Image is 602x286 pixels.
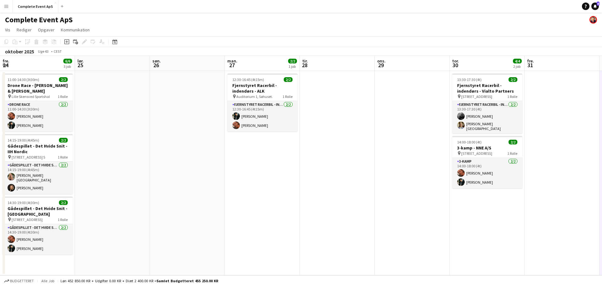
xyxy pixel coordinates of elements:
[5,15,73,24] h1: Complete Event ApS
[40,278,55,283] span: Alle job
[236,94,273,99] span: Auditorium 1, Søhuset.
[589,16,597,24] app-user-avatar: Christian Brøckner
[461,151,492,156] span: [STREET_ADDRESS]
[591,3,599,10] a: 6
[457,140,482,144] span: 14:00-18:00 (4t)
[288,59,297,63] span: 2/2
[38,27,55,33] span: Opgaver
[8,200,39,205] span: 14:30-19:00 (4t30m)
[5,27,10,33] span: Vis
[3,101,73,132] app-card-role: Drone Race2/211:00-14:30 (3t30m)[PERSON_NAME][PERSON_NAME]
[8,77,39,82] span: 11:00-14:30 (3t30m)
[452,101,522,133] app-card-role: Fjernstyret Racerbil - indendørs2/213:30-17:30 (4t)[PERSON_NAME][PERSON_NAME][GEOGRAPHIC_DATA]
[452,145,522,151] h3: 3-kamp - NNE A/S
[17,27,32,33] span: Rediger
[452,73,522,133] app-job-card: 13:30-17:30 (4t)2/2Fjernstyret Racerbil - indendørs - Vialto Partners [STREET_ADDRESS]1 RolleFjer...
[58,94,68,99] span: 1 Rolle
[302,58,308,64] span: tir.
[3,197,73,255] app-job-card: 14:30-19:00 (4t30m)2/2Gådespillet - Det Hvide Snit - [GEOGRAPHIC_DATA] [STREET_ADDRESS]1 RolleGåd...
[61,27,90,33] span: Kommunikation
[451,62,459,69] span: 30
[452,58,459,64] span: tor.
[227,83,298,94] h3: Fjernstyret Racerbil - indendørs - ALK
[58,26,92,34] a: Kommunikation
[461,94,492,99] span: [STREET_ADDRESS]
[283,94,293,99] span: 1 Rolle
[3,206,73,217] h3: Gådespillet - Det Hvide Snit - [GEOGRAPHIC_DATA]
[35,26,57,34] a: Opgaver
[507,94,517,99] span: 1 Rolle
[452,83,522,94] h3: Fjernstyret Racerbil - indendørs - Vialto Partners
[8,138,39,143] span: 14:15-19:00 (4t45m)
[152,58,161,64] span: søn.
[151,62,161,69] span: 26
[14,26,34,34] a: Rediger
[13,0,58,13] button: Complete Event ApS
[513,64,521,69] div: 2 job
[509,77,517,82] span: 2/2
[64,64,72,69] div: 3 job
[227,58,237,64] span: man.
[284,77,293,82] span: 2/2
[526,62,534,69] span: 31
[5,48,34,55] div: oktober 2025
[59,200,68,205] span: 2/2
[3,143,73,154] h3: Gådespillet - Det Hvide Snit - IIH Nordic
[232,77,264,82] span: 12:30-16:45 (4t15m)
[2,62,9,69] span: 24
[59,138,68,143] span: 2/2
[3,26,13,34] a: Vis
[227,101,298,132] app-card-role: Fjernstyret Racerbil - indendørs2/212:30-16:45 (4t15m)[PERSON_NAME][PERSON_NAME]
[457,77,482,82] span: 13:30-17:30 (4t)
[527,58,534,64] span: fre.
[288,64,297,69] div: 1 job
[10,279,34,283] span: Budgetteret
[377,58,386,64] span: ons.
[3,83,73,94] h3: Drone Race - [PERSON_NAME] & [PERSON_NAME]
[35,49,51,54] span: Uge 43
[77,58,84,64] span: lør.
[58,155,68,159] span: 1 Rolle
[12,217,43,222] span: [STREET_ADDRESS]
[301,62,308,69] span: 28
[227,73,298,132] app-job-card: 12:30-16:45 (4t15m)2/2Fjernstyret Racerbil - indendørs - ALK Auditorium 1, Søhuset.1 RolleFjernst...
[156,278,218,283] span: Samlet budgetteret 455 250.00 KR
[3,224,73,255] app-card-role: Gådespillet - Det Hvide Snit2/214:30-19:00 (4t30m)[PERSON_NAME][PERSON_NAME]
[58,217,68,222] span: 1 Rolle
[3,162,73,194] app-card-role: Gådespillet - Det Hvide Snit2/214:15-19:00 (4t45m)[PERSON_NAME][GEOGRAPHIC_DATA][PERSON_NAME]
[63,59,72,63] span: 6/6
[452,136,522,188] app-job-card: 14:00-18:00 (4t)2/23-kamp - NNE A/S [STREET_ADDRESS]1 Rolle3-kamp2/214:00-18:00 (4t)[PERSON_NAME]...
[54,49,62,54] div: CEST
[513,59,522,63] span: 4/4
[376,62,386,69] span: 29
[509,140,517,144] span: 2/2
[507,151,517,156] span: 1 Rolle
[3,73,73,132] app-job-card: 11:00-14:30 (3t30m)2/2Drone Race - [PERSON_NAME] & [PERSON_NAME] Lille Skensved Sportshal1 RolleD...
[3,58,9,64] span: fre.
[226,62,237,69] span: 27
[3,278,35,284] button: Budgetteret
[452,158,522,188] app-card-role: 3-kamp2/214:00-18:00 (4t)[PERSON_NAME][PERSON_NAME]
[597,2,599,6] span: 6
[59,77,68,82] span: 2/2
[12,155,45,159] span: [STREET_ADDRESS] S
[12,94,50,99] span: Lille Skensved Sportshal
[77,62,84,69] span: 25
[3,134,73,194] app-job-card: 14:15-19:00 (4t45m)2/2Gådespillet - Det Hvide Snit - IIH Nordic [STREET_ADDRESS] S1 RolleGådespil...
[61,278,218,283] div: Løn 452 850.00 KR + Udgifter 0.00 KR + Diæt 2 400.00 KR =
